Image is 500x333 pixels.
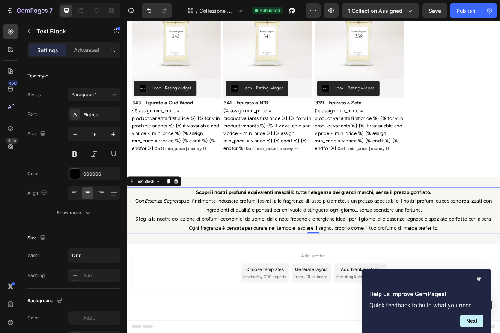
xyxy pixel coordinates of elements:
[36,27,100,36] p: Text Block
[27,252,40,259] div: Width
[422,3,447,18] button: Save
[27,206,120,219] button: Show more
[3,3,56,18] button: 7
[125,77,134,86] img: loox.png
[6,138,18,144] div: Beta
[49,6,53,15] p: 7
[68,249,120,262] input: Auto
[202,305,242,312] span: from URL or image
[27,170,39,177] div: Color
[203,295,243,303] div: Generate layout
[230,72,305,90] button: Loox - Rating widget
[83,111,119,118] div: Figtree
[254,150,317,157] strong: Da {{ min_price | money }}
[253,305,309,312] span: then drag & drop elements
[199,7,234,15] span: Collezione Uomo
[6,104,113,158] div: {% assign min_price = product.variants.first.price %} {% for v in product.variants %} {% if v.ava...
[251,77,299,85] div: Loox - Rating widget
[236,77,245,86] img: loox.png
[27,272,45,279] div: Padding
[258,295,304,303] div: Add blank section
[83,171,119,177] div: 000000
[196,7,198,15] span: /
[21,213,65,220] i: Essenza Segreta
[37,46,58,54] p: Settings
[27,73,48,79] div: Text style
[116,93,224,104] a: 341 - Ispirato a N°8
[27,111,37,118] div: Font
[342,3,419,18] button: 1 collection assigned
[15,77,24,86] img: loox.png
[140,77,188,85] div: Loox - Rating widget
[74,46,99,54] p: Advanced
[27,296,64,306] div: Background
[456,7,475,15] div: Publish
[145,295,190,303] div: Choose templates
[127,21,500,333] iframe: Design area
[259,7,280,14] span: Published
[33,150,96,157] strong: Da {{ min_price | money }}
[369,290,483,299] h2: Help us improve GemPages!
[27,129,47,139] div: Size
[83,272,119,279] div: Add...
[57,209,92,216] div: Show more
[27,315,39,321] div: Color
[27,188,48,198] div: Align
[1,233,450,255] p: Sfoglia la nostra collezione di profumi economici da uomo: dalle note fresche e energiche ideali ...
[27,91,41,98] div: Styles
[9,190,35,197] div: Text Block
[71,91,97,98] span: Paragraph 1
[450,3,482,18] button: Publish
[6,93,113,104] a: 343 - Ispirato a Oud Wood
[429,8,441,14] span: Save
[1,201,450,233] p: Con puoi finalmente indossare profumi ispirati alle fragranze di lusso più amate, a un prezzo acc...
[348,7,402,15] span: 1 collection assigned
[27,233,47,243] div: Size
[30,77,78,85] div: Loox - Rating widget
[119,72,194,90] button: Loox - Rating widget
[83,203,367,210] strong: Scopri i nostri profumi equivalenti maschili: tutta l’eleganza dei grandi marchi, senza il prezzo...
[83,315,119,322] div: Add...
[208,279,243,287] span: Add section
[460,315,483,327] button: Next question
[474,275,483,284] button: Hide survey
[141,305,192,312] span: inspired by CRO experts
[142,3,172,18] div: Undo/Redo
[7,80,18,86] div: 450
[116,104,224,158] div: {% assign min_price = product.variants.first.price %} {% for v in product.variants %} {% if v.ava...
[144,150,206,157] strong: Da {{ min_price | money }}
[68,88,120,101] button: Paragraph 1
[369,302,483,309] p: Quick feedback to build what you need.
[9,72,84,90] button: Loox - Rating widget
[369,275,483,327] div: Help us improve GemPages!
[227,93,334,104] a: 339 - Ispirato a Zeta
[227,104,334,158] div: {% assign min_price = product.variants.first.price %} {% for v in product.variants %} {% if v.ava...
